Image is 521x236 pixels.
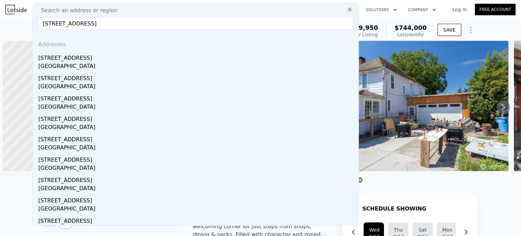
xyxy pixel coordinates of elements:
div: [STREET_ADDRESS] [38,72,356,83]
div: Thu [393,226,403,233]
div: [GEOGRAPHIC_DATA] [38,225,356,235]
div: [STREET_ADDRESS] [38,92,356,103]
h1: SCHEDULE SHOWING [362,205,426,213]
div: Wed [369,226,379,233]
div: [STREET_ADDRESS] [38,214,356,225]
div: Mon [442,226,452,233]
div: [GEOGRAPHIC_DATA] [38,205,356,214]
div: [STREET_ADDRESS] [38,51,356,62]
div: [STREET_ADDRESS] [38,153,356,164]
img: Sale: 167446476 Parcel: 100838883 [313,41,508,171]
div: [GEOGRAPHIC_DATA] [38,62,356,72]
div: [STREET_ADDRESS] [38,133,356,144]
button: Show Options [464,23,478,37]
img: NWMLS Logo [357,177,363,183]
div: [STREET_ADDRESS] [38,194,356,205]
a: Free Account [475,4,516,15]
div: [GEOGRAPHIC_DATA] [38,103,356,112]
div: [GEOGRAPHIC_DATA] [38,144,356,153]
a: Log In [444,6,475,13]
div: [GEOGRAPHIC_DATA] [38,184,356,194]
button: Solutions [360,4,403,16]
div: [STREET_ADDRESS] [38,174,356,184]
div: [STREET_ADDRESS] [38,112,356,123]
span: Search an address or region [36,6,117,15]
span: Active Listing [346,32,378,37]
div: [GEOGRAPHIC_DATA] [38,164,356,174]
div: Sat [418,226,427,233]
div: Addresses [36,35,356,51]
div: Lotside ARV [394,31,427,38]
img: Lotside [5,5,27,14]
button: SAVE [438,24,461,36]
span: $744,000 [394,24,427,31]
div: [GEOGRAPHIC_DATA] [38,123,356,133]
input: Enter an address, city, region, neighborhood or zip code [38,17,353,30]
span: $499,950 [346,24,378,31]
div: [GEOGRAPHIC_DATA] [38,83,356,92]
button: Company [403,4,442,16]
